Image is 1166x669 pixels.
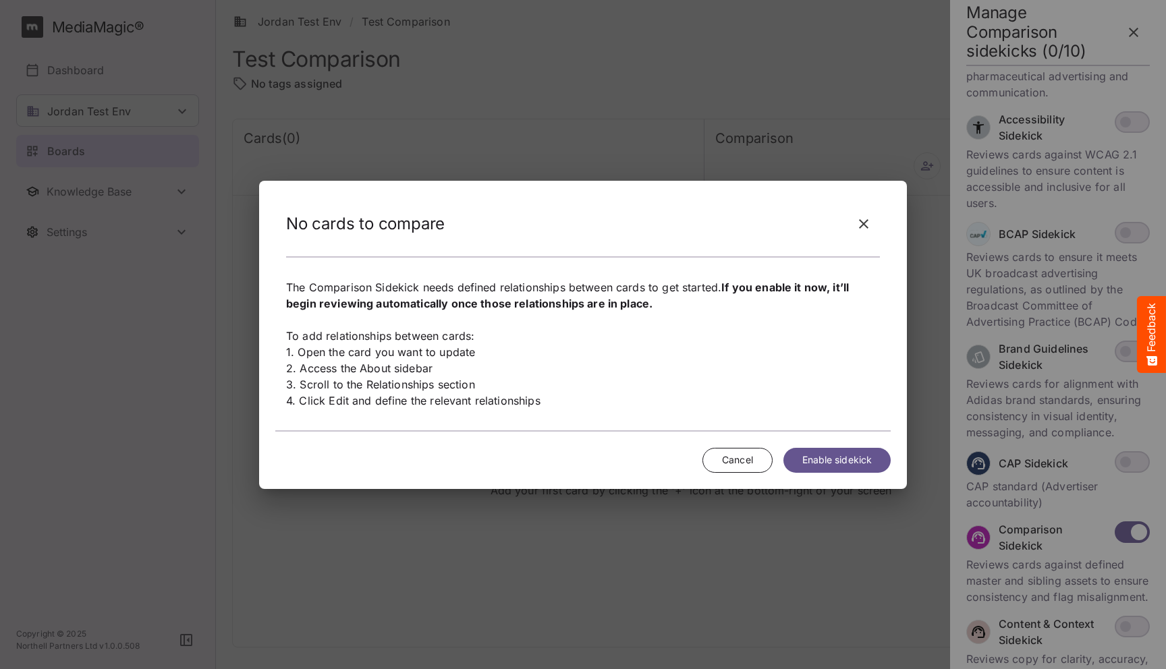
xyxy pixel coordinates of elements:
p: The Comparison Sidekick needs defined relationships between cards to get started. To add relation... [286,279,880,409]
span: Cancel [722,452,753,469]
button: Feedback [1137,296,1166,373]
button: Enable sidekick [783,448,891,473]
h2: No cards to compare [286,214,445,233]
b: If you enable it now, it’ll begin reviewing automatically once those relationships are in place. [286,281,849,310]
span: Enable sidekick [802,452,872,469]
button: Cancel [702,448,773,473]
